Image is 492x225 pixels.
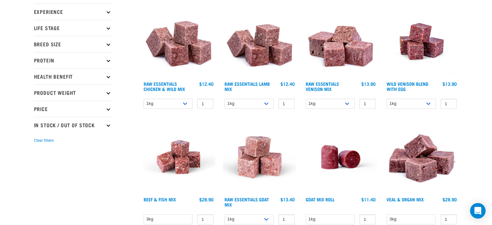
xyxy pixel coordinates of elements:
p: Protein [34,52,112,68]
a: Raw Essentials Chicken & Wild Mix [144,83,185,90]
div: $12.40 [199,81,213,86]
img: 1113 RE Venison Mix 01 [304,5,377,78]
a: Goat Mix Roll [306,198,334,200]
p: Experience [34,4,112,20]
img: Goat M Ix 38448 [223,120,296,194]
input: 1 [197,99,213,109]
div: $28.90 [443,197,457,202]
div: $13.40 [280,197,295,202]
img: 1158 Veal Organ Mix 01 [385,120,458,194]
img: Pile Of Cubed Chicken Wild Meat Mix [142,5,215,78]
input: 1 [279,214,295,224]
div: $28.90 [199,197,213,202]
a: Beef & Fish Mix [144,198,176,200]
p: Life Stage [34,20,112,36]
img: ?1041 RE Lamb Mix 01 [223,5,296,78]
img: Venison Egg 1616 [385,5,458,78]
input: 1 [441,214,457,224]
div: $13.90 [443,81,457,86]
img: Beef Mackerel 1 [142,120,215,194]
input: 1 [279,99,295,109]
p: In Stock / Out Of Stock [34,117,112,133]
a: Wild Venison Blend with Egg [387,83,428,90]
div: $12.40 [280,81,295,86]
p: Product Weight [34,84,112,101]
a: Raw Essentials Lamb Mix [224,83,270,90]
input: 1 [441,99,457,109]
a: Raw Essentials Goat Mix [224,198,269,206]
input: 1 [359,214,376,224]
p: Health Benefit [34,68,112,84]
div: $13.90 [361,81,376,86]
div: Open Intercom Messenger [470,203,486,219]
a: Raw Essentials Venison Mix [306,83,339,90]
input: 1 [359,99,376,109]
button: Clear filters [34,138,54,143]
img: Raw Essentials Chicken Lamb Beef Bulk Minced Raw Dog Food Roll Unwrapped [304,120,377,194]
a: Veal & Organ Mix [387,198,424,200]
p: Breed Size [34,36,112,52]
input: 1 [197,214,213,224]
p: Price [34,101,112,117]
div: $11.40 [361,197,376,202]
